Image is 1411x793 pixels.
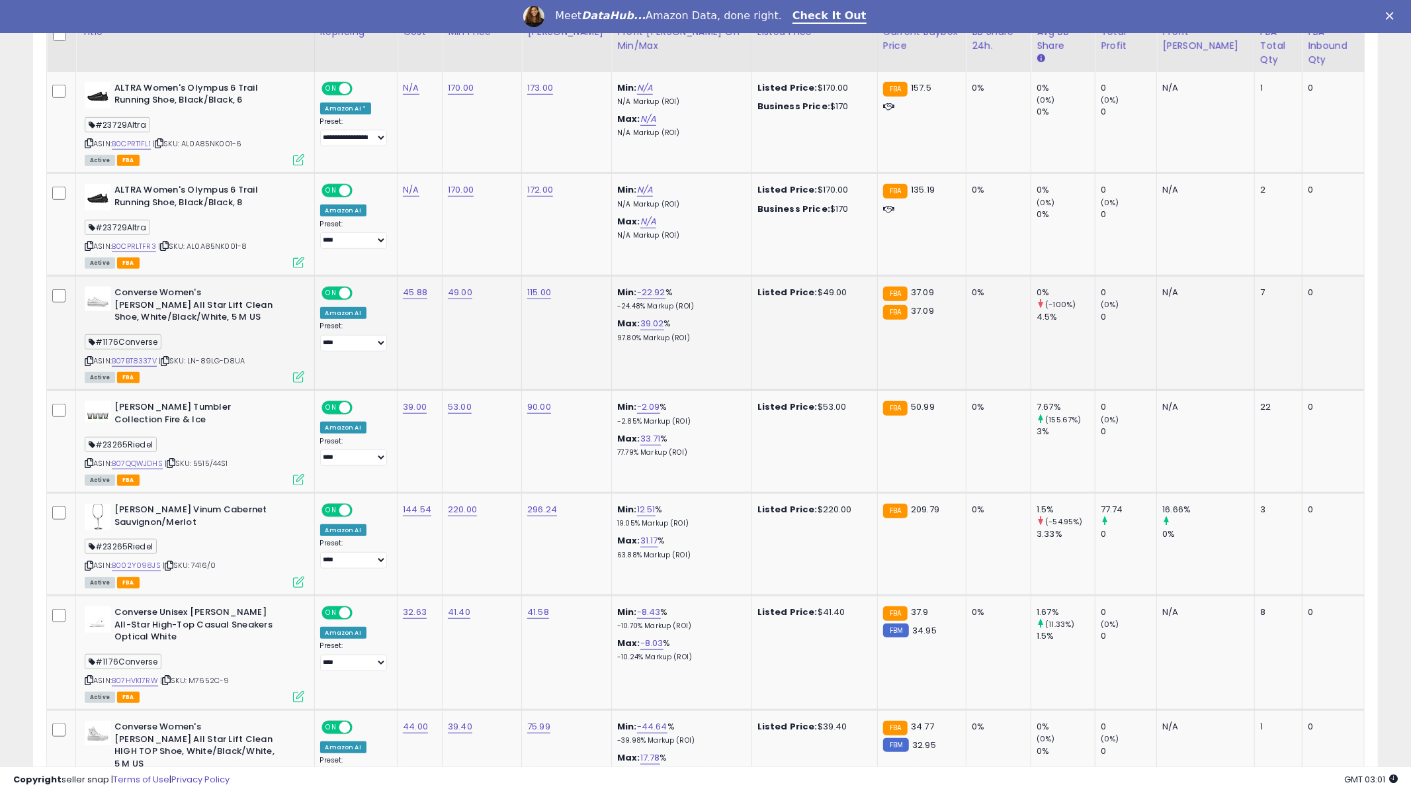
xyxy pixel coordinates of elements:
[117,692,140,703] span: FBA
[85,504,111,530] img: 31Tymssyb2L._SL40_.jpg
[403,81,419,95] a: N/A
[112,675,158,686] a: B07HVK17RW
[757,183,818,196] b: Listed Price:
[1101,733,1119,744] small: (0%)
[617,504,742,528] div: %
[81,25,309,39] div: Title
[117,475,140,486] span: FBA
[637,503,656,516] a: 12.51
[1101,426,1156,438] div: 0
[1162,401,1244,413] div: N/A
[972,184,1021,196] div: 0%
[617,432,640,445] b: Max:
[320,741,366,753] div: Amazon AI
[883,287,908,301] small: FBA
[883,738,909,752] small: FBM
[637,606,661,619] a: -8.43
[13,773,62,786] strong: Copyright
[1037,287,1095,299] div: 0%
[1162,504,1254,516] div: 16.66%
[581,9,646,22] i: DataHub...
[85,437,157,452] span: #23265Riedel
[112,138,151,150] a: B0CPRT1FL1
[403,286,427,299] a: 45.88
[1308,401,1354,413] div: 0
[85,606,111,633] img: 21CCs2igHdL._SL40_.jpg
[972,606,1021,618] div: 0%
[1162,721,1244,733] div: N/A
[757,400,818,413] b: Listed Price:
[617,231,742,240] p: N/A Markup (ROI)
[883,184,908,199] small: FBA
[911,503,939,516] span: 209.79
[112,355,157,367] a: B07BT8337V
[972,25,1025,53] div: BB Share 24h.
[911,81,931,94] span: 157.5
[323,505,339,516] span: ON
[1308,82,1354,94] div: 0
[617,25,746,53] div: Profit [PERSON_NAME] on Min/Max
[165,458,228,469] span: | SKU: 5515/44S1
[1101,414,1119,425] small: (0%)
[85,692,115,703] span: All listings currently available for purchase on Amazon
[13,774,230,786] div: seller snap | |
[112,560,161,571] a: B002Y098JS
[1101,106,1156,118] div: 0
[403,606,427,619] a: 32.63
[114,184,275,212] b: ALTRA Women's Olympus 6 Trail Running Shoe, Black/Black, 8
[883,624,909,637] small: FBM
[114,401,275,429] b: [PERSON_NAME] Tumbler Collection Fire & Ice
[1101,401,1156,413] div: 0
[757,720,818,733] b: Listed Price:
[403,503,431,516] a: 144.54
[448,606,470,619] a: 41.40
[1037,426,1095,438] div: 3%
[912,739,936,751] span: 32.95
[112,241,156,252] a: B0CPRLTFR3
[1037,82,1095,94] div: 0%
[85,654,161,669] span: #1176Converse
[1101,504,1156,516] div: 77.74
[1162,82,1244,94] div: N/A
[1308,287,1354,299] div: 0
[320,322,388,351] div: Preset:
[527,25,606,39] div: [PERSON_NAME]
[1101,299,1119,310] small: (0%)
[1260,721,1292,733] div: 1
[1037,528,1095,540] div: 3.33%
[637,183,653,197] a: N/A
[403,25,437,39] div: Cost
[85,334,161,350] span: #1176Converse
[1037,106,1095,118] div: 0%
[637,286,665,299] a: -22.92
[117,257,140,269] span: FBA
[637,720,667,733] a: -44.64
[1037,630,1095,642] div: 1.5%
[972,504,1021,516] div: 0%
[527,81,553,95] a: 173.00
[757,203,830,215] b: Business Price:
[757,401,867,413] div: $53.00
[1260,504,1292,516] div: 3
[883,401,908,416] small: FBA
[85,184,111,210] img: 31m3lPTmF-L._SL40_.jpg
[757,721,867,733] div: $39.40
[617,519,742,528] p: 19.05% Markup (ROI)
[117,577,140,588] span: FBA
[112,458,163,469] a: B07QQWJDHS
[403,400,427,414] a: 39.00
[972,721,1021,733] div: 0%
[448,81,474,95] a: 170.00
[350,288,371,299] span: OFF
[617,637,640,649] b: Max:
[1260,606,1292,618] div: 8
[757,101,867,113] div: $170
[448,286,472,299] a: 49.00
[113,773,169,786] a: Terms of Use
[160,675,230,686] span: | SKU: M7652C-9
[617,287,742,311] div: %
[85,287,111,311] img: 21ZH8C+XnnL._SL40_.jpg
[448,503,477,516] a: 220.00
[883,82,908,97] small: FBA
[617,183,637,196] b: Min:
